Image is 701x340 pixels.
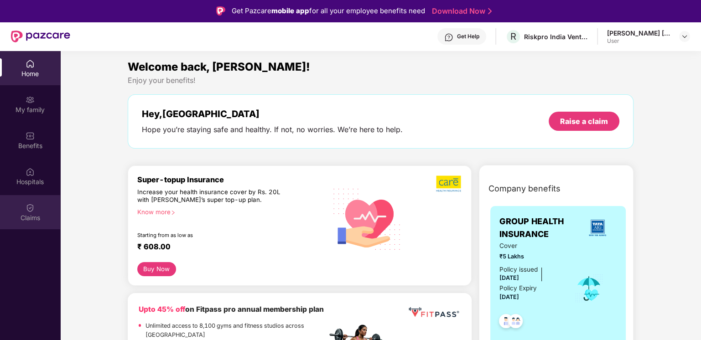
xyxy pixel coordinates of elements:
[510,31,516,42] span: R
[171,210,176,215] span: right
[327,177,408,260] img: svg+xml;base64,PHN2ZyB4bWxucz0iaHR0cDovL3d3dy53My5vcmcvMjAwMC9zdmciIHhtbG5zOnhsaW5rPSJodHRwOi8vd3...
[137,208,321,215] div: Know more
[128,76,633,85] div: Enjoy your benefits!
[26,203,35,212] img: svg+xml;base64,PHN2ZyBpZD0iQ2xhaW0iIHhtbG5zPSJodHRwOi8vd3d3LnczLm9yZy8yMDAwL3N2ZyIgd2lkdGg9IjIwIi...
[11,31,70,42] img: New Pazcare Logo
[488,6,492,16] img: Stroke
[271,6,309,15] strong: mobile app
[232,5,425,16] div: Get Pazcare for all your employee benefits need
[436,175,462,192] img: b5dec4f62d2307b9de63beb79f102df3.png
[137,175,327,184] div: Super-topup Insurance
[139,305,324,314] b: on Fitpass pro annual membership plan
[26,167,35,176] img: svg+xml;base64,PHN2ZyBpZD0iSG9zcGl0YWxzIiB4bWxucz0iaHR0cDovL3d3dy53My5vcmcvMjAwMC9zdmciIHdpZHRoPS...
[607,29,671,37] div: [PERSON_NAME] [PERSON_NAME]
[26,95,35,104] img: svg+xml;base64,PHN2ZyB3aWR0aD0iMjAiIGhlaWdodD0iMjAiIHZpZXdCb3g9IjAgMCAyMCAyMCIgZmlsbD0ibm9uZSIgeG...
[137,232,288,238] div: Starting from as low as
[216,6,225,15] img: Logo
[681,33,688,40] img: svg+xml;base64,PHN2ZyBpZD0iRHJvcGRvd24tMzJ4MzIiIHhtbG5zPSJodHRwOi8vd3d3LnczLm9yZy8yMDAwL3N2ZyIgd2...
[142,108,403,119] div: Hey, [GEOGRAPHIC_DATA]
[457,33,479,40] div: Get Help
[574,273,604,304] img: icon
[499,274,519,281] span: [DATE]
[137,242,317,253] div: ₹ 608.00
[26,131,35,140] img: svg+xml;base64,PHN2ZyBpZD0iQmVuZWZpdHMiIHhtbG5zPSJodHRwOi8vd3d3LnczLm9yZy8yMDAwL3N2ZyIgd2lkdGg9Ij...
[524,32,588,41] div: Riskpro India Ventures Private Limited
[585,216,610,240] img: insurerLogo
[499,241,562,251] span: Cover
[145,321,327,340] p: Unlimited access to 8,100 gyms and fitness studios across [GEOGRAPHIC_DATA]
[560,116,608,126] div: Raise a claim
[499,252,562,261] span: ₹5 Lakhs
[142,125,403,134] div: Hope you’re staying safe and healthy. If not, no worries. We’re here to help.
[137,262,176,276] button: Buy Now
[139,305,185,314] b: Upto 45% off
[499,215,578,241] span: GROUP HEALTH INSURANCE
[432,6,489,16] a: Download Now
[137,188,287,205] div: Increase your health insurance cover by Rs. 20L with [PERSON_NAME]’s super top-up plan.
[407,304,461,321] img: fppp.png
[499,294,519,300] span: [DATE]
[488,182,561,195] span: Company benefits
[504,311,527,334] img: svg+xml;base64,PHN2ZyB4bWxucz0iaHR0cDovL3d3dy53My5vcmcvMjAwMC9zdmciIHdpZHRoPSI0OC45MTUiIGhlaWdodD...
[499,283,537,293] div: Policy Expiry
[128,60,310,73] span: Welcome back, [PERSON_NAME]!
[607,37,671,45] div: User
[444,33,453,42] img: svg+xml;base64,PHN2ZyBpZD0iSGVscC0zMngzMiIgeG1sbnM9Imh0dHA6Ly93d3cudzMub3JnLzIwMDAvc3ZnIiB3aWR0aD...
[26,59,35,68] img: svg+xml;base64,PHN2ZyBpZD0iSG9tZSIgeG1sbnM9Imh0dHA6Ly93d3cudzMub3JnLzIwMDAvc3ZnIiB3aWR0aD0iMjAiIG...
[495,311,517,334] img: svg+xml;base64,PHN2ZyB4bWxucz0iaHR0cDovL3d3dy53My5vcmcvMjAwMC9zdmciIHdpZHRoPSI0OC45NDMiIGhlaWdodD...
[499,265,538,274] div: Policy issued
